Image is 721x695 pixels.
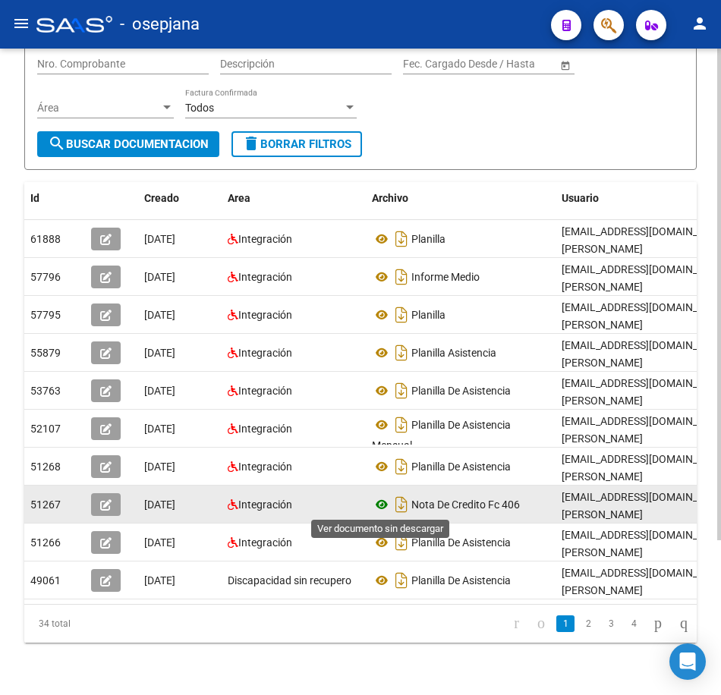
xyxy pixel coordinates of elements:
span: 52107 [30,423,61,435]
a: go to previous page [531,615,552,632]
a: go to first page [507,615,526,632]
mat-icon: person [691,14,709,33]
a: go to next page [647,615,669,632]
a: go to last page [673,615,694,632]
button: Borrar Filtros [231,131,362,157]
span: [DATE] [144,574,175,587]
datatable-header-cell: Id [24,182,85,215]
span: Planilla De Asistencia [411,385,511,397]
span: Planilla De Asistencia [411,574,511,587]
span: Integración [238,536,292,549]
span: [DATE] [144,271,175,283]
div: Open Intercom Messenger [669,643,706,680]
span: [DATE] [144,233,175,245]
datatable-header-cell: Area [222,182,366,215]
i: Descargar documento [392,568,411,593]
i: Descargar documento [392,413,411,437]
input: End date [463,58,537,71]
span: Integración [238,309,292,321]
span: Todos [185,102,214,114]
span: Informe Medio [411,271,480,283]
span: Usuario [562,192,599,204]
span: 51267 [30,498,61,511]
span: [DATE] [144,347,175,359]
span: 61888 [30,233,61,245]
li: page 4 [622,611,645,637]
a: 4 [625,615,643,632]
span: Buscar Documentacion [48,137,209,151]
span: Integración [238,385,292,397]
mat-icon: delete [242,134,260,153]
span: 51268 [30,461,61,473]
span: Planilla De Asistencia [411,536,511,549]
datatable-header-cell: Archivo [366,182,556,215]
span: 49061 [30,574,61,587]
span: [DATE] [144,498,175,511]
span: Planilla De Asistencia Mensual [372,419,511,451]
span: Planilla Asistencia [411,347,496,359]
span: Archivo [372,192,408,204]
i: Descargar documento [392,492,411,517]
li: page 1 [554,611,577,637]
li: page 2 [577,611,600,637]
mat-icon: menu [12,14,30,33]
span: 57795 [30,309,61,321]
datatable-header-cell: Creado [138,182,222,215]
span: [DATE] [144,536,175,549]
span: Planilla [411,233,446,245]
i: Descargar documento [392,454,411,479]
span: Integración [238,271,292,283]
a: 2 [579,615,597,632]
div: 34 total [24,605,159,643]
span: 57796 [30,271,61,283]
button: Open calendar [557,57,573,73]
span: Nota De Credito Fc 406 [411,498,520,511]
span: Integración [238,423,292,435]
mat-icon: search [48,134,66,153]
span: Id [30,192,39,204]
span: [DATE] [144,461,175,473]
span: 51266 [30,536,61,549]
span: Planilla De Asistencia [411,461,511,473]
span: 55879 [30,347,61,359]
i: Descargar documento [392,379,411,403]
i: Descargar documento [392,303,411,327]
button: Buscar Documentacion [37,131,219,157]
span: Planilla [411,309,446,321]
span: Integración [238,233,292,245]
span: Integración [238,461,292,473]
a: 1 [556,615,575,632]
span: - osepjana [120,8,200,41]
a: 3 [602,615,620,632]
span: Discapacidad sin recupero [228,574,351,587]
i: Descargar documento [392,227,411,251]
i: Descargar documento [392,341,411,365]
span: Borrar Filtros [242,137,351,151]
span: Integración [238,347,292,359]
i: Descargar documento [392,530,411,555]
span: Área [37,102,160,115]
span: [DATE] [144,385,175,397]
span: [DATE] [144,309,175,321]
input: Start date [403,58,450,71]
span: [DATE] [144,423,175,435]
span: Creado [144,192,179,204]
span: 53763 [30,385,61,397]
span: Area [228,192,250,204]
i: Descargar documento [392,265,411,289]
span: Integración [238,498,292,511]
li: page 3 [600,611,622,637]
